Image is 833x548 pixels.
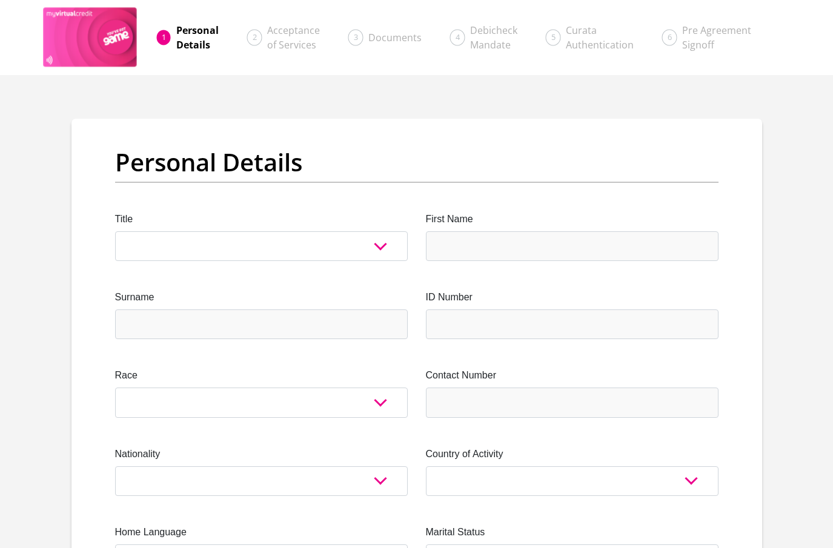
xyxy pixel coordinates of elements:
span: Pre Agreement Signoff [682,24,751,51]
h2: Personal Details [115,148,719,177]
label: First Name [426,212,719,226]
input: Contact Number [426,388,719,417]
a: DebicheckMandate [460,18,527,57]
a: Pre AgreementSignoff [672,18,761,57]
span: Curata Authentication [566,24,634,51]
a: Acceptanceof Services [257,18,330,57]
span: Personal Details [176,24,219,51]
span: Debicheck Mandate [470,24,517,51]
a: CurataAuthentication [556,18,643,57]
a: PersonalDetails [167,18,228,57]
input: First Name [426,231,719,261]
label: Home Language [115,525,408,540]
label: Surname [115,290,408,305]
input: ID Number [426,309,719,339]
a: Documents [359,25,431,50]
label: Marital Status [426,525,719,540]
label: Nationality [115,447,408,461]
span: Documents [368,31,422,44]
span: Acceptance of Services [267,24,320,51]
input: Surname [115,309,408,339]
label: Country of Activity [426,447,719,461]
label: ID Number [426,290,719,305]
label: Race [115,368,408,383]
img: game logo [43,7,138,68]
label: Title [115,212,408,226]
label: Contact Number [426,368,719,383]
